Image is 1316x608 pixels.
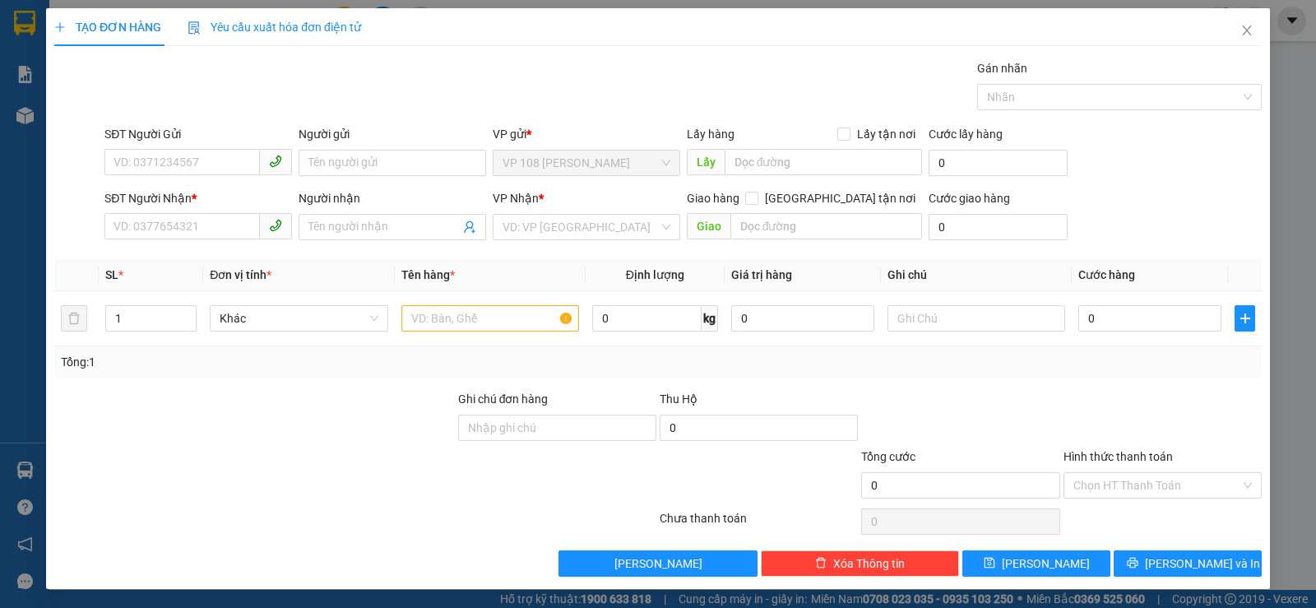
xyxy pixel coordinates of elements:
[1224,8,1270,54] button: Close
[220,306,378,331] span: Khác
[731,305,874,332] input: 0
[1145,555,1260,573] span: [PERSON_NAME] và In
[54,21,66,33] span: plus
[269,155,282,168] span: phone
[984,557,995,570] span: save
[188,21,361,34] span: Yêu cầu xuất hóa đơn điện tử
[105,268,118,281] span: SL
[503,151,670,175] span: VP 108 Lê Hồng Phong - Vũng Tàu
[299,125,486,143] div: Người gửi
[1235,312,1254,325] span: plus
[977,62,1027,75] label: Gán nhãn
[54,21,161,34] span: TẠO ĐƠN HÀNG
[1114,550,1262,577] button: printer[PERSON_NAME] và In
[626,268,684,281] span: Định lượng
[761,550,959,577] button: deleteXóa Thông tin
[815,557,827,570] span: delete
[61,353,509,371] div: Tổng: 1
[730,213,923,239] input: Dọc đường
[687,128,734,141] span: Lấy hàng
[614,555,702,573] span: [PERSON_NAME]
[493,192,539,205] span: VP Nhận
[61,305,87,332] button: delete
[463,220,476,234] span: user-add
[401,305,579,332] input: VD: Bàn, Ghế
[881,259,1072,291] th: Ghi chú
[1063,450,1173,463] label: Hình thức thanh toán
[687,149,725,175] span: Lấy
[702,305,718,332] span: kg
[687,192,739,205] span: Giao hàng
[1127,557,1138,570] span: printer
[658,509,860,538] div: Chưa thanh toán
[1002,555,1090,573] span: [PERSON_NAME]
[493,125,680,143] div: VP gửi
[687,213,730,239] span: Giao
[833,555,905,573] span: Xóa Thông tin
[104,189,292,207] div: SĐT Người Nhận
[1235,305,1255,332] button: plus
[299,189,486,207] div: Người nhận
[210,268,271,281] span: Đơn vị tính
[887,305,1065,332] input: Ghi Chú
[929,192,1010,205] label: Cước giao hàng
[458,415,656,441] input: Ghi chú đơn hàng
[861,450,915,463] span: Tổng cước
[104,125,292,143] div: SĐT Người Gửi
[1078,268,1135,281] span: Cước hàng
[458,392,549,406] label: Ghi chú đơn hàng
[558,550,757,577] button: [PERSON_NAME]
[850,125,922,143] span: Lấy tận nơi
[725,149,923,175] input: Dọc đường
[660,392,697,406] span: Thu Hộ
[758,189,922,207] span: [GEOGRAPHIC_DATA] tận nơi
[962,550,1110,577] button: save[PERSON_NAME]
[401,268,455,281] span: Tên hàng
[731,268,792,281] span: Giá trị hàng
[188,21,201,35] img: icon
[929,128,1003,141] label: Cước lấy hàng
[929,150,1068,176] input: Cước lấy hàng
[1240,24,1253,37] span: close
[269,219,282,232] span: phone
[929,214,1068,240] input: Cước giao hàng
